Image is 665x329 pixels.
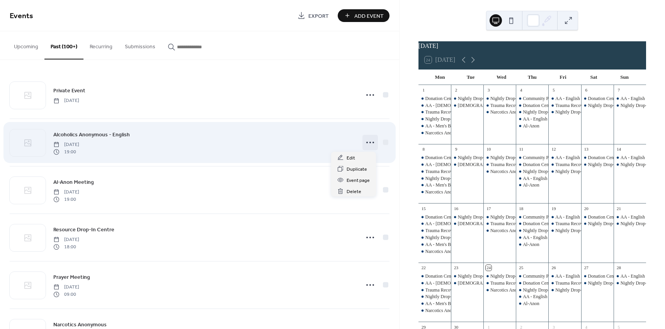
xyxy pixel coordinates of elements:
div: [DEMOGRAPHIC_DATA] [458,102,509,109]
div: AA - [DEMOGRAPHIC_DATA] [425,280,487,287]
div: [DEMOGRAPHIC_DATA] [458,280,509,287]
div: AA - English [516,116,548,122]
div: Nightly Drop-In [490,95,520,102]
span: 19:00 [53,196,79,203]
div: 18 [518,205,524,211]
div: Narcotics Anonymous [418,307,451,314]
div: 16 [453,205,459,211]
button: Upcoming [8,31,44,59]
div: AA - [DEMOGRAPHIC_DATA] [425,220,487,227]
span: [DATE] [53,97,79,104]
span: [DATE] [53,236,79,243]
span: Resource Drop-In Centre [53,226,114,234]
div: Nightly Drop-In [581,102,614,109]
div: Nightly Drop-In [555,287,585,293]
span: Events [10,8,33,24]
a: Add Event [338,9,389,22]
div: 23 [453,265,459,271]
div: Donation Centre [418,214,451,220]
div: AA - Ladies [418,102,451,109]
div: Trauma Recovery Group [418,287,451,293]
div: Nightly Drop-In [548,287,581,293]
div: Community Prayer Meeting [516,273,548,280]
div: Nightly Drop-In [614,161,646,168]
div: Wed [486,70,517,85]
div: Nightly Drop-In [621,102,651,109]
div: Nightly Drop-In [523,227,553,234]
div: AA - English [621,95,645,102]
div: Nightly Drop-In [516,168,548,175]
div: 28 [616,265,622,271]
div: 4 [518,87,524,93]
div: 20 [583,205,589,211]
div: AA - Men's Big Book Study [418,123,451,129]
div: Al-Anon [523,241,539,248]
div: Narcotics Anonymous [490,287,532,293]
div: Nightly Drop-In [581,161,614,168]
div: Narcotics Anonymous [490,109,532,115]
span: Private Event [53,87,85,95]
span: 18:00 [53,243,79,250]
div: AA - English [516,293,548,300]
div: AA - English [614,95,646,102]
div: Donation Centre [418,273,451,280]
div: AA - Men's Big Book Study [425,182,478,188]
span: Delete [347,188,361,196]
div: Narcotics Anonymous [425,248,467,255]
div: Al-Anon [516,182,548,188]
div: Community Prayer Meeting [523,95,575,102]
div: Donation Centre [588,273,619,280]
div: 8 [421,146,427,152]
div: 12 [551,146,556,152]
div: Nightly Drop-In [555,227,585,234]
div: AA - English [516,234,548,241]
span: Alcoholics Anonymous - English [53,131,130,139]
div: Trauma Recovery Group [483,280,516,287]
div: Trauma Recovery Group [425,109,472,115]
div: 7 [616,87,622,93]
div: Trauma Recovery Group [548,280,581,287]
div: 21 [616,205,622,211]
div: Nightly Drop-In [458,273,488,280]
div: Nightly Drop-In [614,102,646,109]
div: Trauma Recovery Group [418,168,451,175]
div: AA - [DEMOGRAPHIC_DATA] [425,161,487,168]
a: Alcoholics Anonymous - English [53,130,130,139]
div: Narcotics Anonymous [483,109,516,115]
div: AA - Ladies [418,220,451,227]
div: Trauma Recovery Group [548,102,581,109]
span: Export [308,12,329,20]
div: Al-Anon [516,300,548,307]
div: Donation Centre [581,214,614,220]
div: Nightly Drop-In [588,220,618,227]
div: Hope Church [451,220,483,227]
div: Nightly Drop-In [483,214,516,220]
div: AA - English [555,273,580,280]
div: Hope Church [451,280,483,287]
div: Nightly Drop-In [425,234,456,241]
div: AA - English [523,116,547,122]
div: Nightly Drop-In [458,95,488,102]
button: Past (100+) [44,31,83,59]
div: 25 [518,265,524,271]
div: AA - English [614,273,646,280]
div: Nightly Drop-In [555,168,585,175]
div: Donation Centre [516,102,548,109]
div: Nightly Drop-In [548,227,581,234]
div: 1 [421,87,427,93]
div: Donation Centre [523,102,554,109]
div: Nightly Drop-In [516,287,548,293]
div: Trauma Recovery Group [418,227,451,234]
div: Community Prayer Meeting [523,273,575,280]
div: AA - Ladies [418,280,451,287]
div: 5 [551,87,556,93]
div: Nightly Drop-In [451,273,483,280]
span: 09:00 [53,291,79,298]
div: Nightly Drop-In [621,161,651,168]
div: Donation Centre [588,95,619,102]
div: 2 [453,87,459,93]
div: AA - English [621,273,645,280]
div: AA - Men's Big Book Study [418,182,451,188]
div: Community Prayer Meeting [523,154,575,161]
div: Nightly Drop-In [425,175,456,182]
